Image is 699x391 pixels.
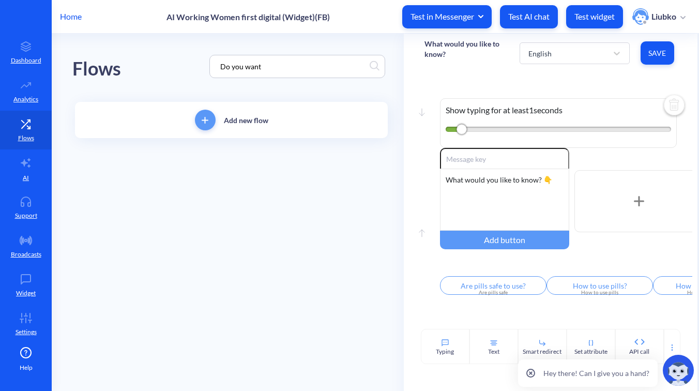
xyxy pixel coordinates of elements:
[16,289,36,298] p: Widget
[528,48,552,58] div: English
[566,5,623,28] button: Test widget
[440,276,546,295] input: Reply title
[553,289,647,296] div: How to use pills
[20,363,33,372] span: Help
[195,110,216,130] button: add
[60,10,82,23] p: Home
[446,289,540,296] div: Are pills safe
[629,347,649,356] div: API call
[402,5,492,28] button: Test in Messenger
[440,169,569,231] div: What would you like to know? 👇
[411,11,483,22] span: Test in Messenger
[641,41,674,65] button: Save
[627,7,691,26] button: user photoLiubko
[440,148,569,169] input: Message key
[649,48,666,58] span: Save
[632,8,649,25] img: user photo
[224,115,268,126] p: Add new flow
[546,276,653,295] input: Reply title
[523,347,561,356] div: Smart redirect
[166,12,330,22] p: AI Working Women first digital (Widget)(FB)
[543,368,649,379] p: Hey there! Can I give you a hand?
[488,347,499,356] div: Text
[18,133,34,143] p: Flows
[11,56,41,65] p: Dashboard
[15,211,37,220] p: Support
[72,54,121,84] div: Flows
[662,94,687,118] img: delete
[16,327,37,337] p: Settings
[11,250,41,259] p: Broadcasts
[436,347,454,356] div: Typing
[440,231,569,249] div: Add button
[508,11,550,22] p: Test AI chat
[574,347,607,356] div: Set attribute
[500,5,558,28] button: Test AI chat
[215,61,370,72] input: Search
[574,11,615,22] p: Test widget
[651,11,676,22] p: Liubko
[23,173,29,183] p: AI
[424,39,520,59] p: What would you like to know?
[13,95,38,104] p: Analytics
[446,104,671,116] p: Show typing for at least 1 seconds
[663,355,694,386] img: copilot-icon.svg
